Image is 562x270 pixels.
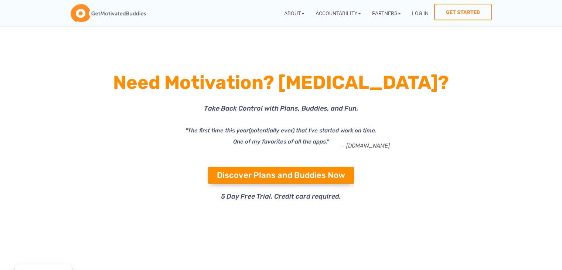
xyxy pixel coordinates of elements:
[204,104,358,112] span: Take Back Control with Plans, Buddies, and Fun.
[406,4,434,23] a: Log In
[434,4,492,20] a: Get Started
[208,167,354,184] a: Discover Plans and Buddies Now
[341,142,390,149] a: – [DOMAIN_NAME]
[185,127,249,134] i: "The first time this year
[279,4,310,23] a: About
[217,171,345,179] span: Discover Plans and Buddies Now
[221,192,341,200] span: 5 Day Free Trial. Credit card required.
[310,4,367,23] a: Accountability
[233,127,377,145] i: (potentially ever) that I've started work on time. One of my favorites of all the apps."
[71,4,146,23] img: GetMotivatedBuddies
[367,4,406,23] a: Partners
[82,69,481,96] h1: Need Motivation? [MEDICAL_DATA]?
